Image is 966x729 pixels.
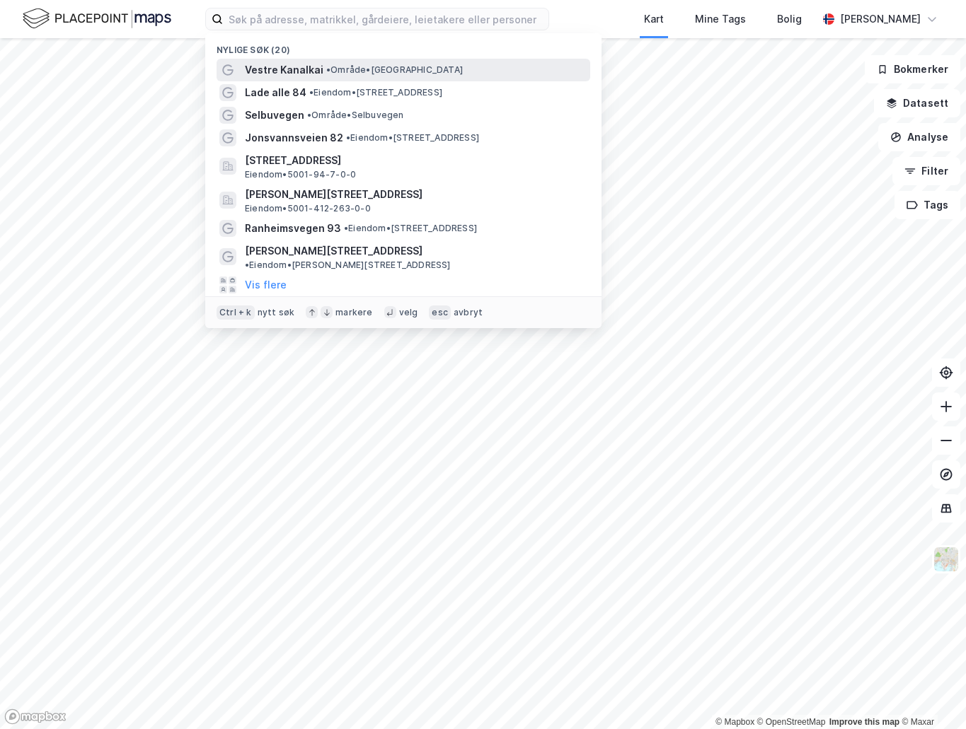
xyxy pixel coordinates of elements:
[326,64,463,76] span: Område • [GEOGRAPHIC_DATA]
[878,123,960,151] button: Analyse
[245,129,343,146] span: Jonsvannsveien 82
[326,64,330,75] span: •
[217,305,255,320] div: Ctrl + k
[245,259,249,270] span: •
[205,33,602,59] div: Nylige søk (20)
[874,89,960,117] button: Datasett
[245,243,422,259] span: [PERSON_NAME][STREET_ADDRESS]
[344,223,348,233] span: •
[245,276,287,293] button: Vis flere
[309,87,442,98] span: Eiendom • [STREET_ADDRESS]
[344,223,477,234] span: Eiendom • [STREET_ADDRESS]
[399,307,418,318] div: velg
[933,546,960,573] img: Z
[4,708,67,725] a: Mapbox homepage
[895,191,960,219] button: Tags
[829,717,899,727] a: Improve this map
[346,132,479,144] span: Eiendom • [STREET_ADDRESS]
[245,152,585,169] span: [STREET_ADDRESS]
[245,169,356,180] span: Eiendom • 5001-94-7-0-0
[309,87,314,98] span: •
[223,8,548,30] input: Søk på adresse, matrikkel, gårdeiere, leietakere eller personer
[757,717,826,727] a: OpenStreetMap
[715,717,754,727] a: Mapbox
[307,110,311,120] span: •
[892,157,960,185] button: Filter
[454,307,483,318] div: avbryt
[307,110,404,121] span: Område • Selbuvegen
[245,203,371,214] span: Eiendom • 5001-412-263-0-0
[777,11,802,28] div: Bolig
[840,11,921,28] div: [PERSON_NAME]
[865,55,960,83] button: Bokmerker
[245,259,451,271] span: Eiendom • [PERSON_NAME][STREET_ADDRESS]
[644,11,664,28] div: Kart
[695,11,746,28] div: Mine Tags
[258,307,295,318] div: nytt søk
[245,186,585,203] span: [PERSON_NAME][STREET_ADDRESS]
[23,6,171,31] img: logo.f888ab2527a4732fd821a326f86c7f29.svg
[245,62,323,78] span: Vestre Kanalkai
[429,305,451,320] div: esc
[335,307,372,318] div: markere
[245,84,306,101] span: Lade alle 84
[346,132,350,143] span: •
[245,220,341,237] span: Ranheimsvegen 93
[895,661,966,729] iframe: Chat Widget
[245,107,304,124] span: Selbuvegen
